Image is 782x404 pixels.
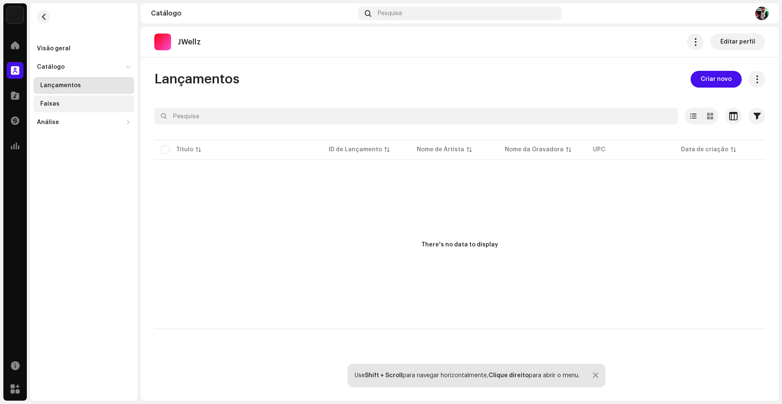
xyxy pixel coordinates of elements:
p: JWellz [178,38,201,47]
div: Visão geral [37,45,70,52]
img: 0d5d6643-e89c-4e0e-aa98-958a26ef94ef [755,7,769,20]
div: Catálogo [37,64,65,70]
span: Pesquisa [378,10,402,17]
button: Criar novo [691,71,742,88]
div: Use para navegar horizontalmente, para abrir o menu. [355,372,579,379]
re-m-nav-item: Lançamentos [34,77,134,94]
div: There's no data to display [421,241,498,249]
re-m-nav-dropdown: Catálogo [34,59,134,112]
button: Editar perfil [710,34,765,50]
span: Criar novo [701,71,732,88]
re-m-nav-item: Faixas [34,96,134,112]
strong: Shift + Scroll [365,373,403,378]
re-m-nav-dropdown: Análise [34,114,134,131]
img: 1cf725b2-75a2-44e7-8fdf-5f1256b3d403 [7,7,23,23]
div: Lançamentos [40,82,81,89]
div: Análise [37,119,59,126]
div: Catálogo [151,10,355,17]
input: Pesquisa [154,108,678,124]
re-m-nav-item: Visão geral [34,40,134,57]
strong: Clique direito [488,373,529,378]
span: Editar perfil [720,34,755,50]
div: Faixas [40,101,60,107]
span: Lançamentos [154,71,239,88]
